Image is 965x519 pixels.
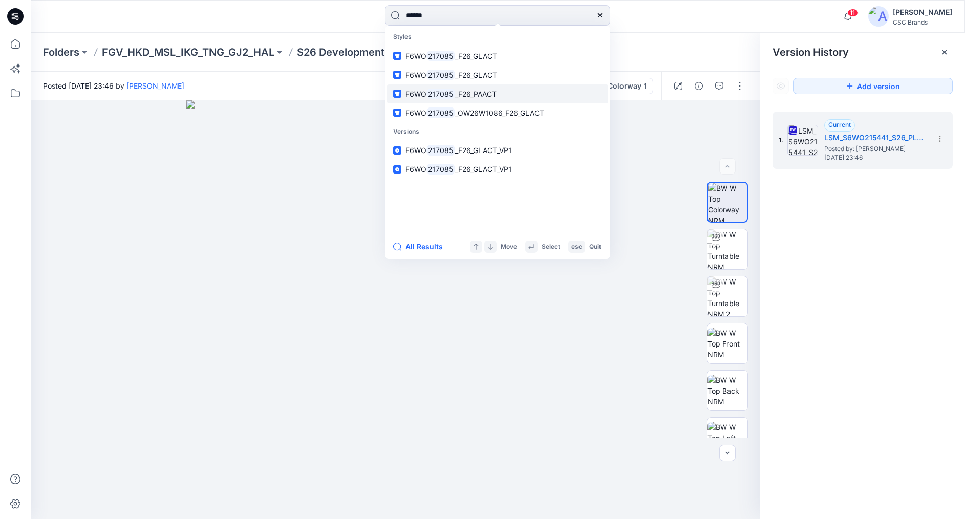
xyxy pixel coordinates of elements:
[405,109,426,117] span: F6WO
[426,163,455,175] mark: 217085
[455,109,544,117] span: _OW26W1086_F26_GLACT
[455,71,497,79] span: _F26_GLACT
[455,52,497,60] span: _F26_GLACT
[707,422,747,454] img: BW W Top Left NRM
[387,28,608,47] p: Styles
[393,241,449,253] button: All Results
[787,125,818,156] img: LSM_S6WO215441_S26_PLSREG_VP1
[102,45,274,59] a: FGV_HKD_MSL_IKG_TNG_GJ2_HAL
[707,276,747,316] img: BW W Top Turntable NRM 2
[501,242,517,252] p: Move
[405,146,426,155] span: F6WO
[824,154,927,161] span: [DATE] 23:46
[455,165,512,174] span: _F26_GLACT_VP1
[940,48,949,56] button: Close
[707,328,747,360] img: BW W Top Front NRM
[590,78,653,94] button: Colorway 1
[828,121,851,128] span: Current
[589,242,601,252] p: Quit
[387,66,608,84] a: F6WO217085_F26_GLACT
[186,100,605,519] img: eyJhbGciOiJIUzI1NiIsImtpZCI6IjAiLCJzbHQiOiJzZXMiLCJ0eXAiOiJKV1QifQ.eyJkYXRhIjp7InR5cGUiOiJzdG9yYW...
[824,144,927,154] span: Posted by: Wendy Song
[707,229,747,269] img: BW W Top Turntable NRM
[707,375,747,407] img: BW W Top Back NRM
[847,9,859,17] span: 11
[779,136,783,145] span: 1.
[387,141,608,160] a: F6WO217085_F26_GLACT_VP1
[405,165,426,174] span: F6WO
[43,45,79,59] a: Folders
[455,146,512,155] span: _F26_GLACT_VP1
[387,103,608,122] a: F6WO217085_OW26W1086_F26_GLACT
[542,242,560,252] p: Select
[893,18,952,26] div: CSC Brands
[405,52,426,60] span: F6WO
[426,107,455,119] mark: 217085
[893,6,952,18] div: [PERSON_NAME]
[387,160,608,179] a: F6WO217085_F26_GLACT_VP1
[297,45,384,59] a: S26 Development
[426,69,455,81] mark: 217085
[43,80,184,91] span: Posted [DATE] 23:46 by
[426,144,455,156] mark: 217085
[773,78,789,94] button: Show Hidden Versions
[793,78,953,94] button: Add version
[426,50,455,62] mark: 217085
[405,90,426,98] span: F6WO
[387,84,608,103] a: F6WO217085_F26_PAACT
[405,71,426,79] span: F6WO
[126,81,184,90] a: [PERSON_NAME]
[773,46,849,58] span: Version History
[387,122,608,141] p: Versions
[708,183,747,222] img: BW W Top Colorway NRM
[387,47,608,66] a: F6WO217085_F26_GLACT
[571,242,582,252] p: esc
[455,90,497,98] span: _F26_PAACT
[868,6,889,27] img: avatar
[824,132,927,144] h5: LSM_S6WO215441_S26_PLSREG_VP1
[608,80,647,92] div: Colorway 1
[426,88,455,100] mark: 217085
[691,78,707,94] button: Details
